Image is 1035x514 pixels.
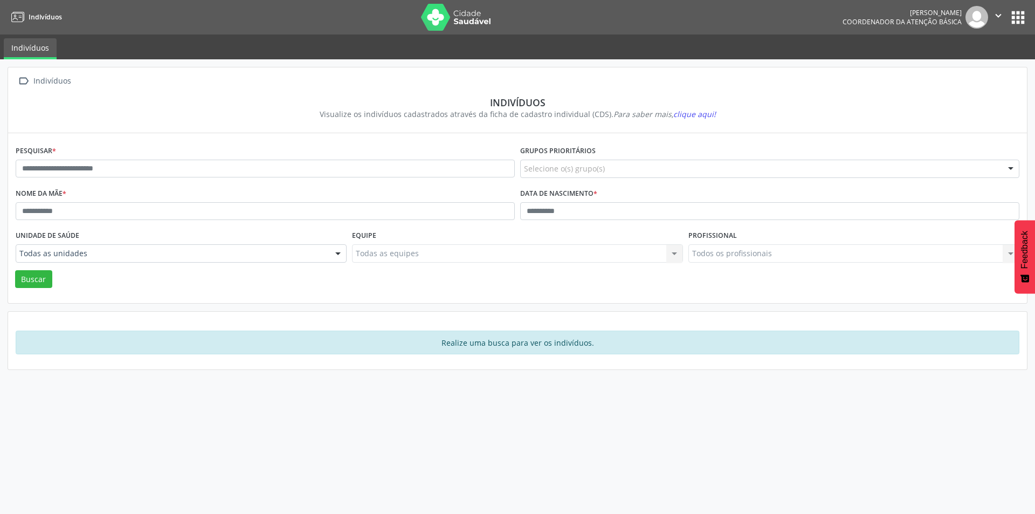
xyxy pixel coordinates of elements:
button: Feedback - Mostrar pesquisa [1015,220,1035,293]
span: Coordenador da Atenção Básica [843,17,962,26]
a: Indivíduos [4,38,57,59]
span: Feedback [1020,231,1030,269]
button: Buscar [15,270,52,289]
div: Indivíduos [31,73,73,89]
div: Visualize os indivíduos cadastrados através da ficha de cadastro individual (CDS). [23,108,1012,120]
i: Para saber mais, [613,109,716,119]
div: Realize uma busca para ver os indivíduos. [16,331,1019,354]
i:  [992,10,1004,22]
button: apps [1009,8,1027,27]
label: Unidade de saúde [16,228,79,244]
label: Profissional [688,228,737,244]
span: Todas as unidades [19,248,325,259]
span: clique aqui! [673,109,716,119]
label: Data de nascimento [520,186,597,202]
img: img [965,6,988,29]
label: Equipe [352,228,376,244]
div: Indivíduos [23,97,1012,108]
a: Indivíduos [8,8,62,26]
span: Selecione o(s) grupo(s) [524,163,605,174]
label: Nome da mãe [16,186,66,202]
a:  Indivíduos [16,73,73,89]
span: Indivíduos [29,12,62,22]
label: Pesquisar [16,143,56,160]
div: [PERSON_NAME] [843,8,962,17]
label: Grupos prioritários [520,143,596,160]
button:  [988,6,1009,29]
i:  [16,73,31,89]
